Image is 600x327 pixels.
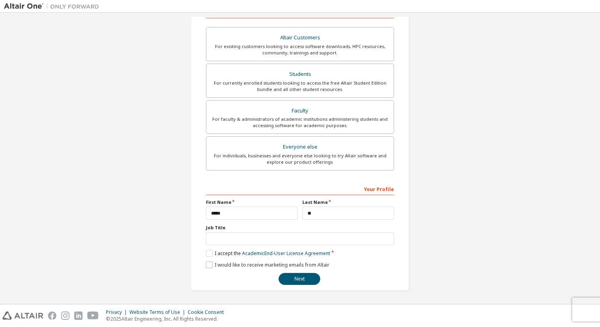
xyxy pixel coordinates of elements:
img: facebook.svg [48,312,56,320]
div: Privacy [106,309,129,315]
div: For faculty & administrators of academic institutions administering students and accessing softwa... [211,116,389,129]
p: © 2025 Altair Engineering, Inc. All Rights Reserved. [106,315,229,322]
div: For existing customers looking to access software downloads, HPC resources, community, trainings ... [211,43,389,56]
label: I would like to receive marketing emails from Altair [206,261,329,268]
div: Everyone else [211,141,389,153]
img: youtube.svg [87,312,99,320]
img: instagram.svg [61,312,69,320]
label: I accept the [206,250,330,257]
label: Last Name [302,199,394,205]
button: Next [279,273,320,285]
div: Cookie Consent [188,309,229,315]
a: Academic End-User License Agreement [242,250,330,257]
label: First Name [206,199,298,205]
div: Altair Customers [211,32,389,43]
img: altair_logo.svg [2,312,43,320]
label: Job Title [206,224,394,231]
div: Students [211,69,389,80]
div: Faculty [211,105,389,116]
img: Altair One [4,2,103,10]
div: Website Terms of Use [129,309,188,315]
div: For individuals, businesses and everyone else looking to try Altair software and explore our prod... [211,153,389,165]
img: linkedin.svg [74,312,83,320]
div: Your Profile [206,182,394,195]
div: For currently enrolled students looking to access the free Altair Student Edition bundle and all ... [211,80,389,93]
